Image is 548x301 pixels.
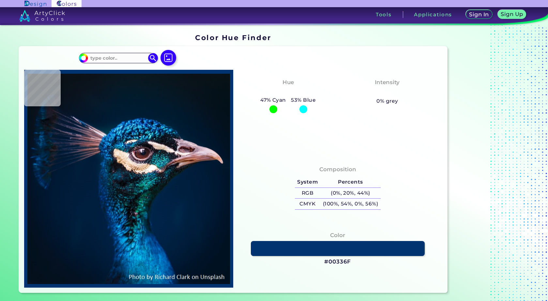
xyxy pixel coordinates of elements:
h5: CMYK [295,199,320,209]
img: icon search [148,53,158,63]
h5: System [295,177,320,188]
h5: RGB [295,188,320,199]
img: icon picture [160,50,176,66]
h5: (100%, 54%, 0%, 56%) [320,199,381,209]
h4: Color [330,231,345,240]
h1: Color Hue Finder [195,33,271,42]
h5: Percents [320,177,381,188]
h5: (0%, 20%, 44%) [320,188,381,199]
a: Sign In [467,10,491,19]
input: type color.. [88,53,149,62]
h3: Vibrant [373,88,402,96]
h5: 53% Blue [289,96,318,104]
h5: 47% Cyan [258,96,288,104]
h3: Tools [376,12,392,17]
a: Sign Up [499,10,525,19]
h3: Applications [414,12,452,17]
h4: Intensity [375,78,400,87]
img: img_pavlin.jpg [27,73,230,284]
h5: 0% grey [376,97,398,105]
h4: Hue [282,78,294,87]
img: logo_artyclick_colors_white.svg [19,10,65,22]
h4: Composition [319,165,356,174]
h5: Sign In [470,12,488,17]
h3: #00336F [324,258,351,266]
img: ArtyClick Design logo [24,1,46,7]
h3: Cyan-Blue [269,88,306,96]
h5: Sign Up [502,12,522,17]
